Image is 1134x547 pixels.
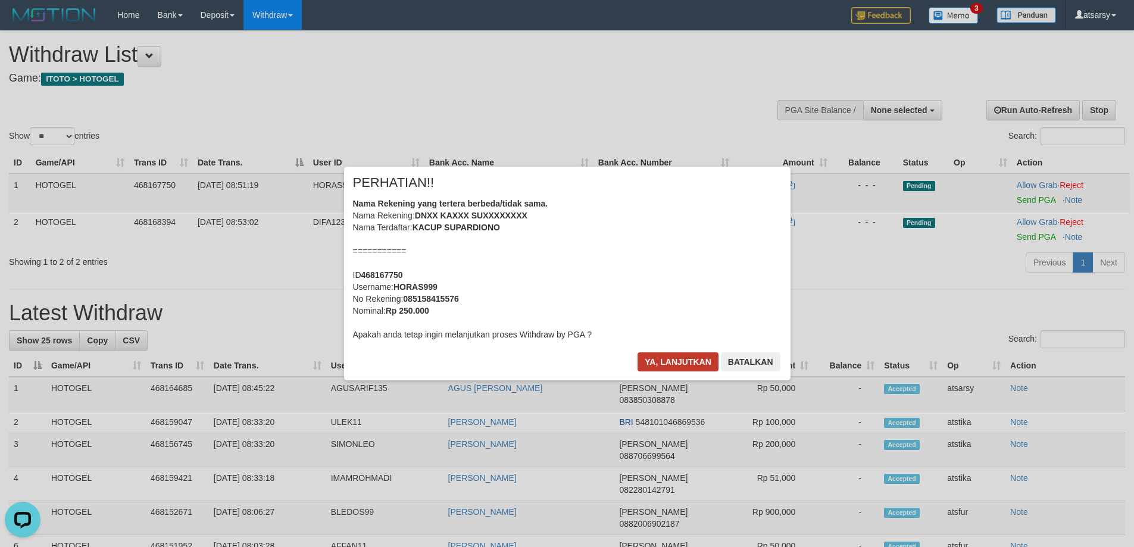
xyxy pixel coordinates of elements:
[403,294,458,304] b: 085158415576
[5,5,40,40] button: Open LiveChat chat widget
[721,352,780,371] button: Batalkan
[353,199,548,208] b: Nama Rekening yang tertera berbeda/tidak sama.
[361,270,403,280] b: 468167750
[386,306,429,315] b: Rp 250.000
[353,177,435,189] span: PERHATIAN!!
[638,352,718,371] button: Ya, lanjutkan
[415,211,527,220] b: DNXX KAXXX SUXXXXXXXX
[413,223,500,232] b: KACUP SUPARDIONO
[393,282,438,292] b: HORAS999
[353,198,782,340] div: Nama Rekening: Nama Terdaftar: =========== ID Username: No Rekening: Nominal: Apakah anda tetap i...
